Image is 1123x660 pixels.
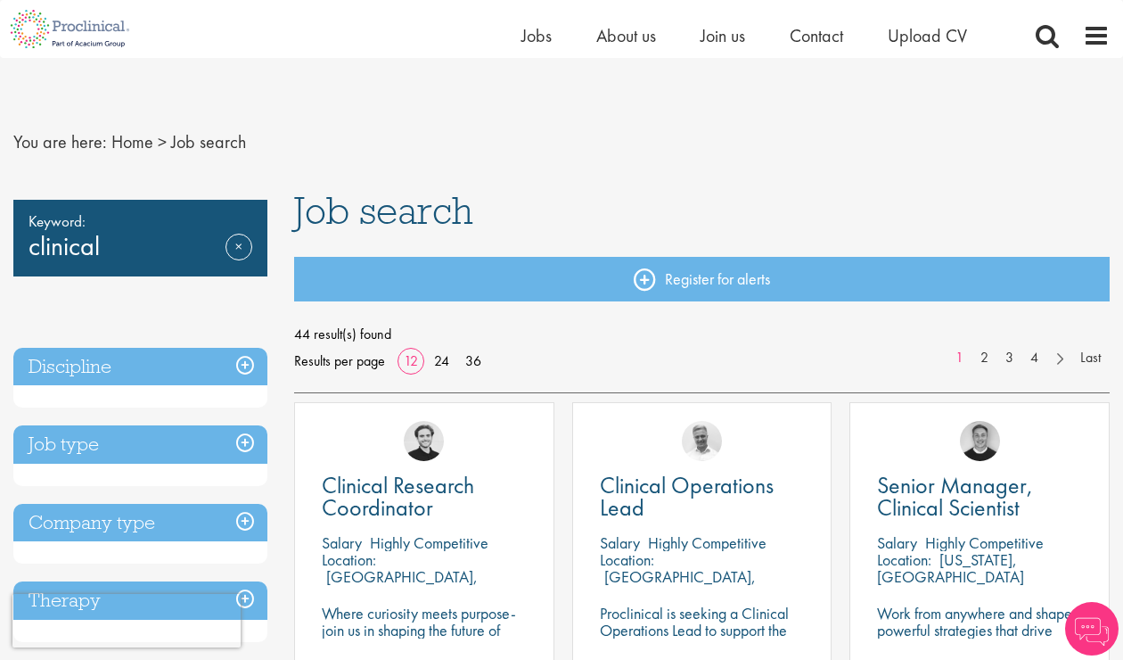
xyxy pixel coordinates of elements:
a: Clinical Research Coordinator [322,474,527,519]
span: Clinical Operations Lead [600,470,774,523]
p: Where curiosity meets purpose-join us in shaping the future of science. [322,605,527,656]
img: Nico Kohlwes [404,421,444,461]
h3: Company type [13,504,267,542]
span: Salary [600,532,640,553]
span: Salary [877,532,917,553]
span: Senior Manager, Clinical Scientist [877,470,1033,523]
a: 4 [1021,348,1047,368]
span: Location: [877,549,931,570]
span: Job search [171,130,246,153]
span: Location: [322,549,376,570]
p: [US_STATE], [GEOGRAPHIC_DATA] [877,549,1024,587]
img: Joshua Bye [682,421,722,461]
span: 44 result(s) found [294,321,1110,348]
a: Join us [701,24,745,47]
a: Contact [790,24,843,47]
h3: Job type [13,425,267,464]
a: About us [596,24,656,47]
span: Clinical Research Coordinator [322,470,474,523]
a: 1 [947,348,972,368]
span: You are here: [13,130,107,153]
span: Location: [600,549,654,570]
a: Clinical Operations Lead [600,474,805,519]
span: Keyword: [29,209,252,234]
h3: Therapy [13,582,267,620]
a: Register for alerts [294,257,1110,301]
img: Bo Forsen [960,421,1000,461]
span: Salary [322,532,362,553]
a: 24 [428,351,455,370]
p: Highly Competitive [370,532,488,553]
a: Senior Manager, Clinical Scientist [877,474,1082,519]
div: clinical [13,200,267,276]
span: Job search [294,186,473,235]
a: 12 [398,351,424,370]
h3: Discipline [13,348,267,386]
p: Highly Competitive [925,532,1044,553]
a: 2 [971,348,997,368]
span: > [158,130,167,153]
iframe: reCAPTCHA [12,594,241,648]
a: 36 [459,351,488,370]
p: Highly Competitive [648,532,766,553]
a: Last [1071,348,1110,368]
a: breadcrumb link [111,130,153,153]
p: [GEOGRAPHIC_DATA], [GEOGRAPHIC_DATA] [600,566,756,604]
span: Results per page [294,348,385,375]
p: [GEOGRAPHIC_DATA], [GEOGRAPHIC_DATA] [322,566,478,604]
img: Chatbot [1065,602,1119,656]
a: 3 [996,348,1022,368]
a: Upload CV [888,24,967,47]
a: Remove [225,234,252,285]
a: Jobs [521,24,552,47]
